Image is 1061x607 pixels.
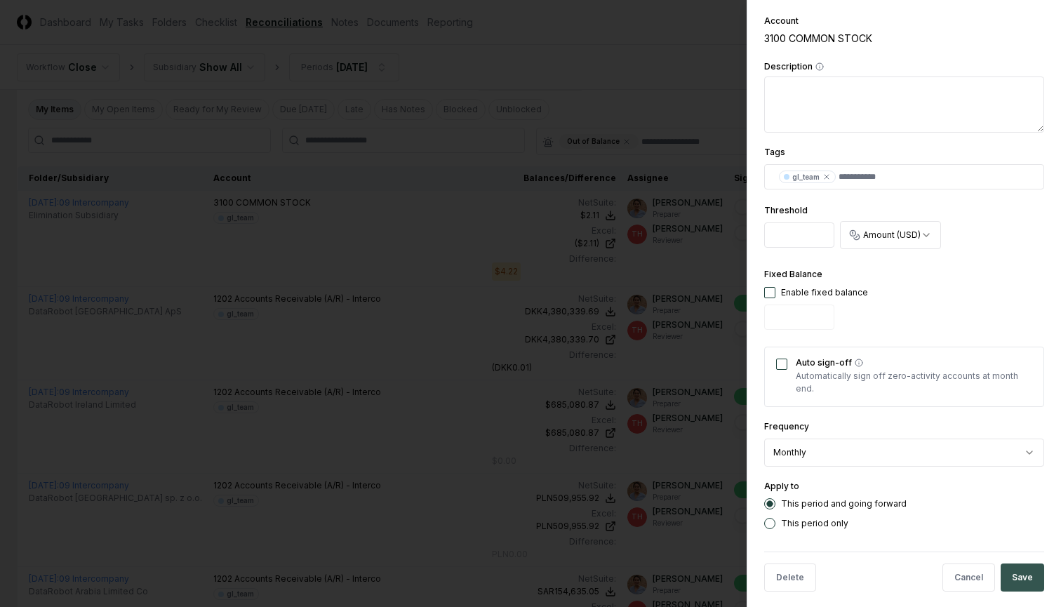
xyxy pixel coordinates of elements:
[1001,563,1044,592] button: Save
[781,286,868,299] div: Enable fixed balance
[942,563,995,592] button: Cancel
[764,17,1044,25] div: Account
[855,359,863,367] button: Auto sign-off
[764,421,809,432] label: Frequency
[764,563,816,592] button: Delete
[764,205,808,215] label: Threshold
[764,31,1044,46] div: 3100 COMMON STOCK
[796,359,1032,367] label: Auto sign-off
[815,62,824,71] button: Description
[781,519,848,528] label: This period only
[764,62,1044,71] label: Description
[764,481,799,491] label: Apply to
[796,370,1032,395] p: Automatically sign off zero-activity accounts at month end.
[781,500,907,508] label: This period and going forward
[764,269,822,279] label: Fixed Balance
[792,172,831,182] div: gl_team
[764,147,785,157] label: Tags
